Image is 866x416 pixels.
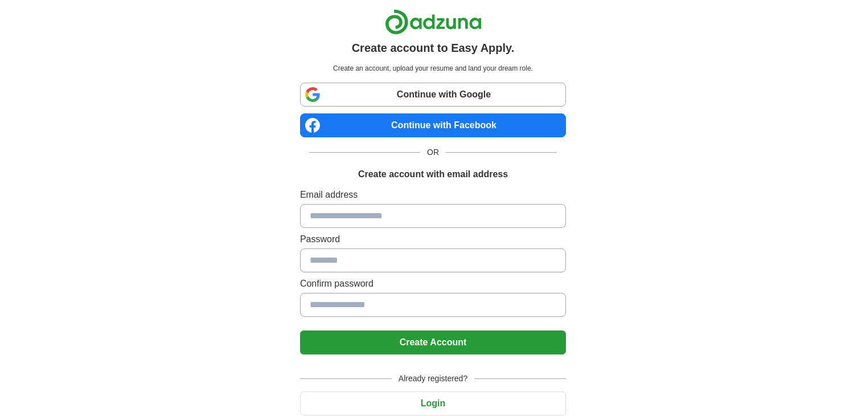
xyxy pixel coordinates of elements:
h1: Create account to Easy Apply. [352,39,515,56]
p: Create an account, upload your resume and land your dream role. [302,63,564,74]
h1: Create account with email address [358,168,508,181]
img: Adzuna logo [385,9,482,35]
span: Already registered? [392,373,474,385]
label: Email address [300,188,566,202]
a: Continue with Google [300,83,566,107]
button: Login [300,391,566,415]
a: Login [300,398,566,408]
label: Password [300,233,566,246]
span: OR [420,146,446,158]
a: Continue with Facebook [300,113,566,137]
label: Confirm password [300,277,566,291]
button: Create Account [300,331,566,354]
